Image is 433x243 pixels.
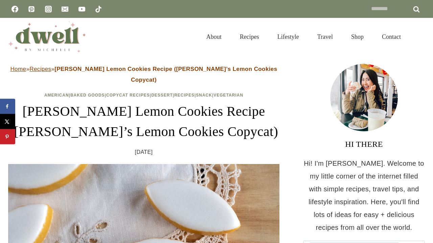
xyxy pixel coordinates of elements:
[29,66,51,72] a: Recipes
[174,93,195,98] a: Recipes
[151,93,173,98] a: Dessert
[303,157,425,234] p: Hi! I'm [PERSON_NAME]. Welcome to my little corner of the internet filled with simple recipes, tr...
[308,25,342,49] a: Travel
[75,2,89,16] a: YouTube
[106,93,150,98] a: Copycat Recipes
[303,138,425,150] h3: HI THERE
[44,93,69,98] a: American
[10,66,26,72] a: Home
[197,25,410,49] nav: Primary Navigation
[196,93,212,98] a: Snack
[413,31,425,43] button: View Search Form
[231,25,268,49] a: Recipes
[213,93,243,98] a: Vegetarian
[8,21,86,52] img: DWELL by michelle
[70,93,105,98] a: Baked Goods
[197,25,231,49] a: About
[58,2,72,16] a: Email
[42,2,55,16] a: Instagram
[92,2,105,16] a: TikTok
[10,66,277,83] span: » »
[44,93,243,98] span: | | | | | |
[373,25,410,49] a: Contact
[54,66,277,83] strong: [PERSON_NAME] Lemon Cookies Recipe ([PERSON_NAME]’s Lemon Cookies Copycat)
[8,2,22,16] a: Facebook
[135,147,153,157] time: [DATE]
[8,101,279,142] h1: [PERSON_NAME] Lemon Cookies Recipe ([PERSON_NAME]’s Lemon Cookies Copycat)
[268,25,308,49] a: Lifestyle
[342,25,373,49] a: Shop
[25,2,38,16] a: Pinterest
